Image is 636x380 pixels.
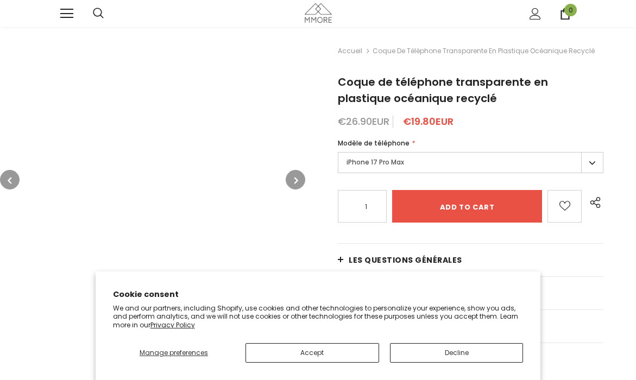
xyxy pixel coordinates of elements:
[564,4,577,16] span: 0
[390,343,524,363] button: Decline
[150,320,195,330] a: Privacy Policy
[113,289,524,300] h2: Cookie consent
[338,45,362,58] a: Accueil
[305,3,332,22] img: Cas MMORE
[349,255,462,265] span: Les questions générales
[113,343,235,363] button: Manage preferences
[392,190,542,223] input: Add to cart
[338,74,548,106] span: Coque de téléphone transparente en plastique océanique recyclé
[373,45,595,58] span: Coque de téléphone transparente en plastique océanique recyclé
[338,244,603,276] a: Les questions générales
[338,115,389,128] span: €26.90EUR
[113,304,524,330] p: We and our partners, including Shopify, use cookies and other technologies to personalize your ex...
[559,8,571,20] a: 0
[245,343,379,363] button: Accept
[403,115,454,128] span: €19.80EUR
[338,138,410,148] span: Modèle de téléphone
[338,152,603,173] label: iPhone 17 Pro Max
[140,348,208,357] span: Manage preferences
